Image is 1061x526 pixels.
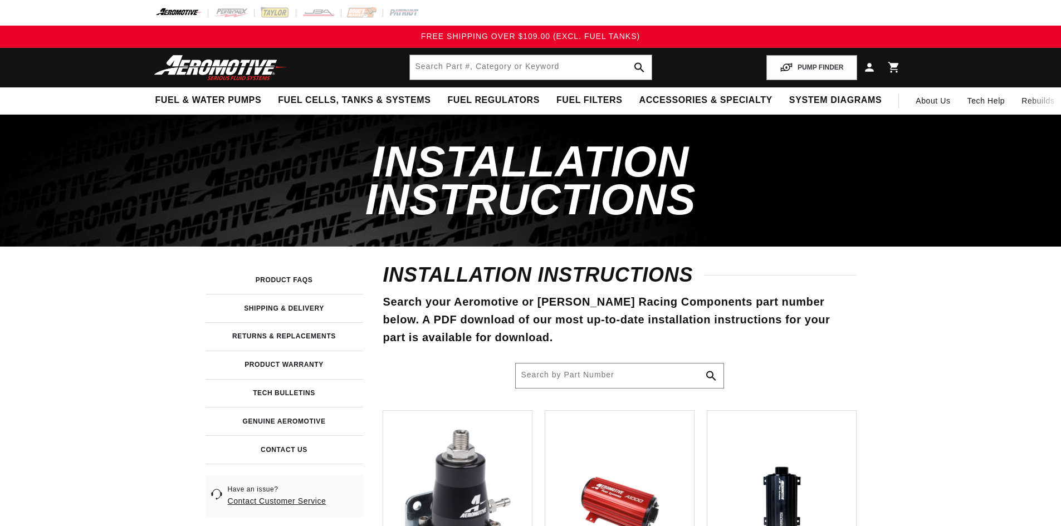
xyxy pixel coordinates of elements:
[383,296,830,343] span: Search your Aeromotive or [PERSON_NAME] Racing Components part number below. A PDF download of ou...
[699,363,723,388] button: Search Part #, Category or Keyword
[155,95,262,106] span: Fuel & Water Pumps
[548,87,631,114] summary: Fuel Filters
[278,95,431,106] span: Fuel Cells, Tanks & Systems
[439,87,547,114] summary: Fuel Regulators
[228,496,326,505] a: Contact Customer Service
[1021,95,1054,107] span: Rebuilds
[639,95,772,106] span: Accessories & Specialty
[766,55,857,80] button: PUMP FINDER
[781,87,890,114] summary: System Diagrams
[627,55,652,80] button: search button
[383,266,856,284] h2: installation instructions
[365,137,696,224] span: Installation Instructions
[631,87,781,114] summary: Accessories & Specialty
[410,55,652,80] input: Search by Part Number, Category or Keyword
[516,363,723,388] input: Search Part #, Category or Keyword
[959,87,1014,114] summary: Tech Help
[151,55,290,81] img: Aeromotive
[916,96,950,105] span: About Us
[147,87,270,114] summary: Fuel & Water Pumps
[789,95,882,106] span: System Diagrams
[447,95,539,106] span: Fuel Regulators
[228,485,326,494] span: Have an issue?
[907,87,959,114] a: About Us
[556,95,623,106] span: Fuel Filters
[421,32,640,41] span: FREE SHIPPING OVER $109.00 (EXCL. FUEL TANKS)
[270,87,439,114] summary: Fuel Cells, Tanks & Systems
[967,95,1005,107] span: Tech Help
